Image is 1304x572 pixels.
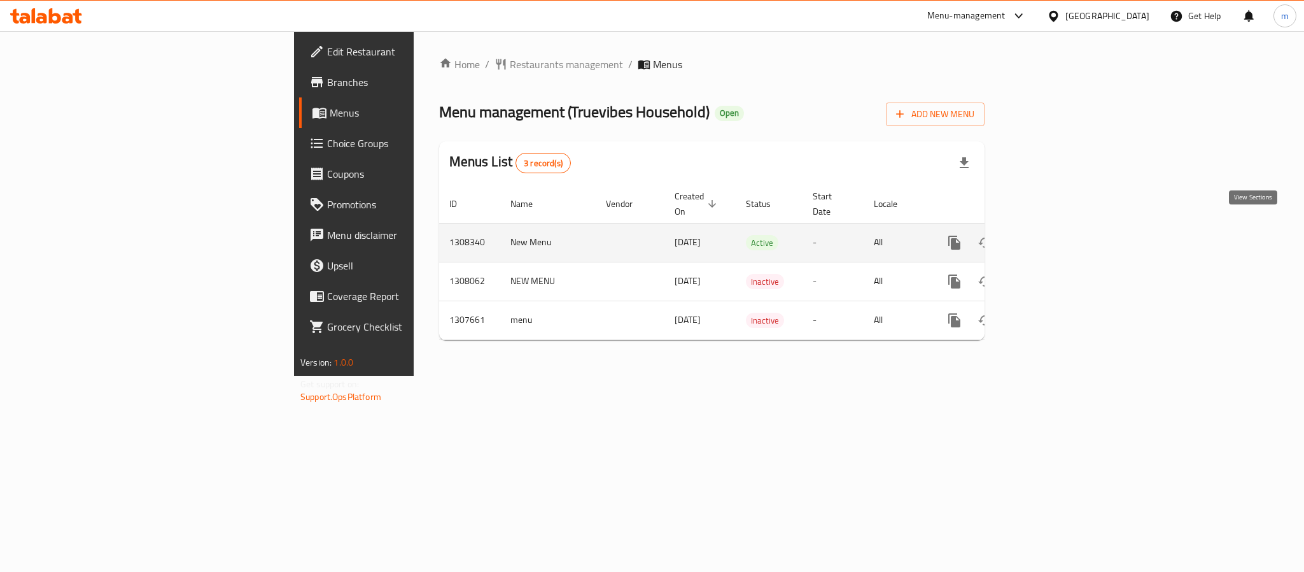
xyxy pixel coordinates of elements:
span: Menus [653,57,682,72]
div: Menu-management [927,8,1006,24]
span: m [1281,9,1289,23]
td: All [864,262,929,301]
button: Change Status [970,305,1000,336]
button: more [939,305,970,336]
td: - [803,262,864,301]
span: ID [449,196,473,211]
td: - [803,223,864,262]
a: Restaurants management [494,57,623,72]
span: Start Date [813,189,848,219]
div: Export file [949,148,979,178]
span: [DATE] [675,273,701,289]
span: Coupons [327,166,501,182]
a: Coverage Report [299,281,512,311]
button: more [939,227,970,258]
span: Vendor [606,196,649,211]
a: Menus [299,97,512,128]
td: All [864,223,929,262]
td: menu [500,301,596,340]
span: 1.0.0 [333,354,353,371]
table: enhanced table [439,185,1072,340]
td: - [803,301,864,340]
span: Open [715,108,744,118]
span: Inactive [746,275,784,289]
span: Get support on: [300,376,359,392]
th: Actions [929,185,1072,224]
a: Choice Groups [299,128,512,159]
span: Edit Restaurant [327,44,501,59]
a: Coupons [299,159,512,189]
a: Support.OpsPlatform [300,389,381,405]
div: Open [715,106,744,121]
div: [GEOGRAPHIC_DATA] [1065,9,1149,23]
span: Status [746,196,787,211]
a: Promotions [299,189,512,220]
nav: breadcrumb [439,57,985,72]
span: Version: [300,354,332,371]
td: All [864,301,929,340]
span: Restaurants management [510,57,623,72]
span: [DATE] [675,234,701,250]
button: Change Status [970,266,1000,297]
span: Inactive [746,313,784,328]
button: more [939,266,970,297]
span: Upsell [327,258,501,273]
li: / [628,57,633,72]
span: Created On [675,189,720,219]
span: Choice Groups [327,136,501,151]
a: Branches [299,67,512,97]
h2: Menus List [449,152,571,173]
span: 3 record(s) [516,157,570,169]
span: Menus [330,105,501,120]
td: NEW MENU [500,262,596,301]
button: Add New Menu [886,103,985,126]
td: New Menu [500,223,596,262]
span: Grocery Checklist [327,319,501,334]
span: Menu management ( Truevibes Household ) [439,97,710,126]
span: Branches [327,75,501,90]
span: Add New Menu [896,106,974,122]
span: [DATE] [675,311,701,328]
a: Upsell [299,250,512,281]
a: Grocery Checklist [299,311,512,342]
span: Active [746,236,778,250]
a: Edit Restaurant [299,36,512,67]
div: Total records count [515,153,571,173]
span: Menu disclaimer [327,227,501,243]
a: Menu disclaimer [299,220,512,250]
div: Active [746,235,778,250]
span: Locale [874,196,914,211]
span: Promotions [327,197,501,212]
span: Name [510,196,549,211]
span: Coverage Report [327,289,501,304]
